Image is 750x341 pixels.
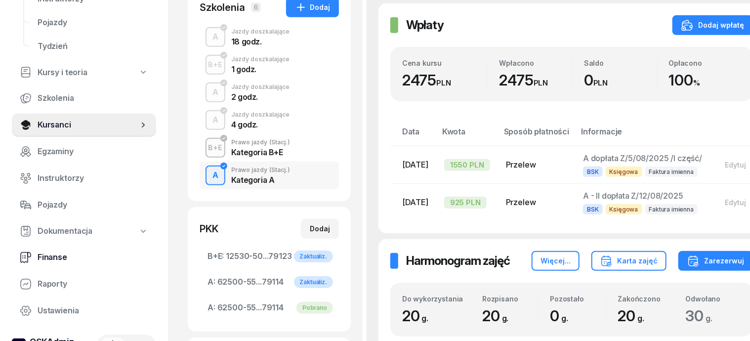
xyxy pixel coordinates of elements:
[208,112,222,128] div: A
[681,19,744,31] div: Dodaj wpłatę
[294,251,333,262] div: Zaktualiz.
[208,276,331,289] span: 62500-55...79114
[30,35,156,58] a: Tydzień
[706,313,712,323] small: g.
[12,246,156,269] a: Finanse
[231,29,290,35] div: Jazdy doszkalające
[541,255,571,267] div: Więcej...
[296,302,333,314] div: Pobrano
[591,251,667,271] button: Karta zajęć
[482,295,538,303] div: Rozpisano
[38,92,148,105] span: Szkolenia
[231,167,290,173] div: Prawo jazdy
[593,78,608,87] small: PLN
[200,106,339,134] button: AJazdy doszkalające4 godz.
[231,93,290,101] div: 2 godz.
[231,139,290,145] div: Prawo jazdy
[200,23,339,51] button: AJazdy doszkalające18 godz.
[686,295,741,303] div: Odwołano
[606,167,642,177] span: Księgowa
[12,299,156,323] a: Ustawienia
[206,55,225,75] button: B+E
[506,159,567,171] div: Przelew
[12,61,156,84] a: Kursy i teoria
[444,159,490,171] div: 1550 PLN
[402,71,487,89] div: 2475
[200,296,339,320] a: A:62500-55...79114Pobrano
[205,58,227,71] div: B+E
[30,11,156,35] a: Pojazdy
[231,38,290,45] div: 18 godz.
[231,56,290,62] div: Jazdy doszkalające
[310,223,330,235] div: Dodaj
[506,196,567,209] div: Przelew
[693,78,700,87] small: %
[575,125,710,146] th: Informacje
[402,160,428,170] span: [DATE]
[295,1,330,13] div: Dodaj
[38,145,148,158] span: Egzaminy
[12,140,156,164] a: Egzaminy
[231,176,290,184] div: Kategoria A
[269,139,290,145] span: (Stacj.)
[38,225,92,238] span: Dokumentacja
[208,84,222,101] div: A
[38,278,148,291] span: Raporty
[583,204,603,214] span: BSK
[231,65,290,73] div: 1 godz.
[500,71,572,89] div: 2475
[231,148,290,156] div: Kategoria B+E
[436,125,498,146] th: Kwota
[294,276,333,288] div: Zaktualiz.
[38,251,148,264] span: Finanse
[12,86,156,110] a: Szkolenia
[206,110,225,130] button: A
[12,113,156,137] a: Kursanci
[422,313,429,323] small: g.
[550,295,605,303] div: Pozostało
[645,204,698,214] span: Faktura imienna
[502,313,509,323] small: g.
[200,134,339,162] button: B+EPrawo jazdy(Stacj.)Kategoria B+E
[402,197,428,207] span: [DATE]
[38,119,138,131] span: Kursanci
[482,307,513,325] span: 20
[436,78,451,87] small: PLN
[205,141,227,154] div: B+E
[208,301,331,314] span: 62500-55...79114
[200,0,245,14] div: Szkolenia
[12,167,156,190] a: Instruktorzy
[583,167,603,177] span: BSK
[669,71,742,89] div: 100
[208,276,215,289] span: A:
[637,313,644,323] small: g.
[498,125,575,146] th: Sposób płatności
[38,40,148,53] span: Tydzień
[406,253,510,269] h2: Harmonogram zajęć
[231,121,290,128] div: 4 godz.
[38,66,87,79] span: Kursy i teoria
[12,220,156,243] a: Dokumentacja
[38,199,148,212] span: Pojazdy
[206,83,225,102] button: A
[584,71,657,89] div: 0
[38,172,148,185] span: Instruktorzy
[38,304,148,317] span: Ustawienia
[200,79,339,106] button: AJazdy doszkalające2 godz.
[206,138,225,158] button: B+E
[583,191,683,201] span: A - II dopłata Z/12/08/2025
[618,295,673,303] div: Zakończono
[584,59,657,67] div: Saldo
[231,84,290,90] div: Jazdy doszkalające
[583,153,702,163] span: A dopłata Z/5/08/2025 /I część/
[12,193,156,217] a: Pojazdy
[208,29,222,45] div: A
[534,78,548,87] small: PLN
[231,112,290,118] div: Jazdy doszkalające
[406,17,444,33] h2: Wpłaty
[725,198,746,207] div: Edytuj
[550,307,605,325] div: 0
[251,2,261,12] span: 6
[687,255,744,267] div: Zarezerwuj
[725,161,746,169] div: Edytuj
